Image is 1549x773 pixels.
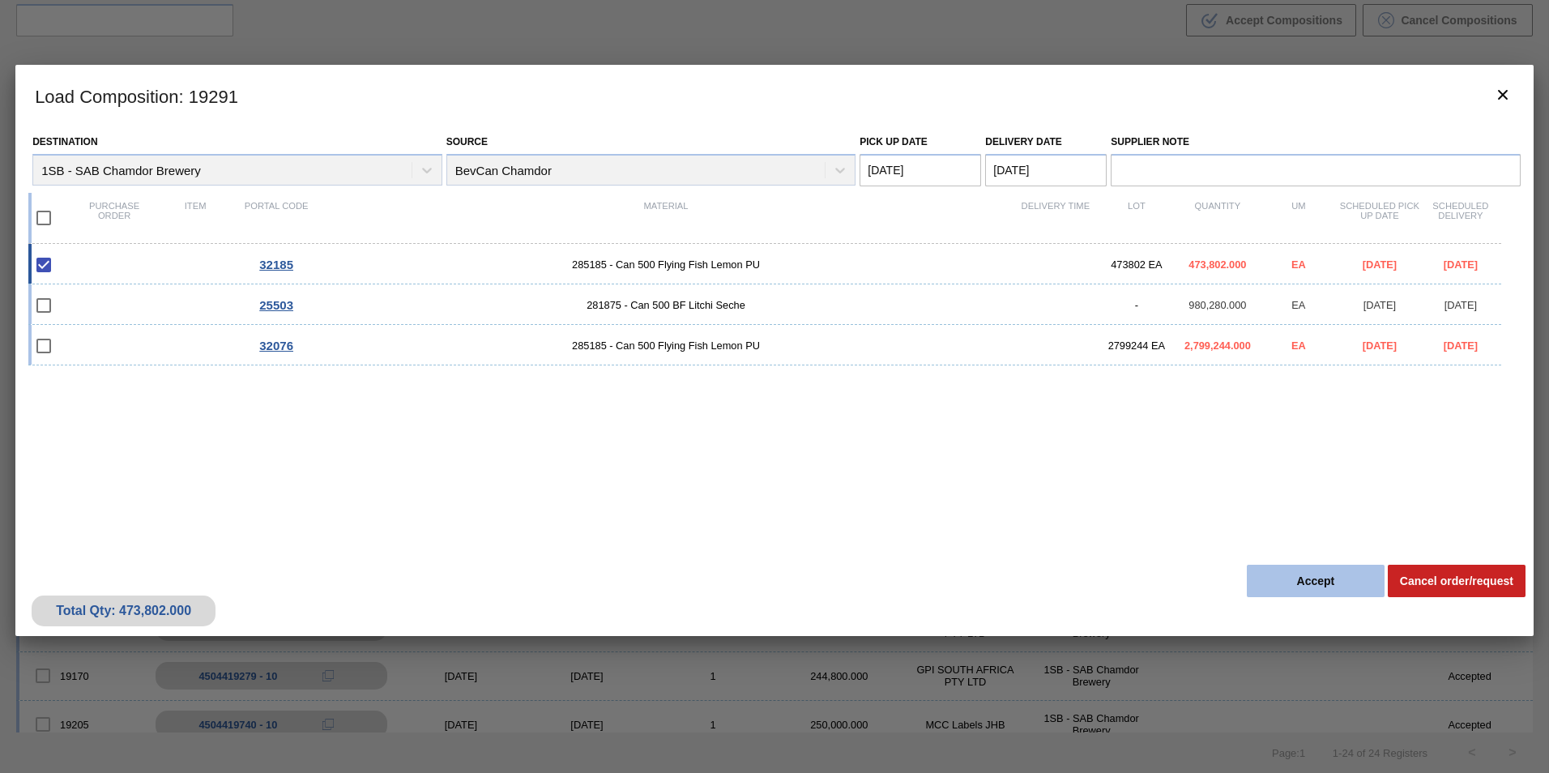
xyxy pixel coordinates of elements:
span: [DATE] [1444,299,1477,311]
div: Lot [1096,201,1177,235]
span: 285185 - Can 500 Flying Fish Lemon PU [317,340,1015,352]
span: [DATE] [1444,258,1478,271]
div: 473802 EA [1096,258,1177,271]
label: Supplier Note [1111,130,1521,154]
div: 2799244 EA [1096,340,1177,352]
label: Destination [32,136,97,147]
div: - [1096,299,1177,311]
span: [DATE] [1363,258,1397,271]
div: Delivery Time [1015,201,1096,235]
div: Item [155,201,236,235]
input: mm/dd/yyyy [985,154,1107,186]
div: Go to Order [236,258,317,271]
div: Quantity [1177,201,1258,235]
div: Scheduled Pick up Date [1339,201,1420,235]
div: Portal code [236,201,317,235]
label: Source [446,136,488,147]
span: 25503 [259,298,293,312]
button: Accept [1247,565,1385,597]
span: 285185 - Can 500 Flying Fish Lemon PU [317,258,1015,271]
h3: Load Composition : 19291 [15,65,1534,126]
label: Pick up Date [860,136,928,147]
button: Cancel order/request [1388,565,1526,597]
span: 32185 [259,258,293,271]
span: 2,799,244.000 [1184,340,1251,352]
div: Scheduled Delivery [1420,201,1501,235]
div: Material [317,201,1015,235]
span: 473,802.000 [1188,258,1246,271]
span: EA [1291,258,1306,271]
div: UM [1258,201,1339,235]
div: Go to Order [236,339,317,352]
input: mm/dd/yyyy [860,154,981,186]
span: 980,280.000 [1188,299,1246,311]
div: Go to Order [236,298,317,312]
span: [DATE] [1363,340,1397,352]
span: [DATE] [1444,340,1478,352]
span: [DATE] [1363,299,1396,311]
span: 281875 - Can 500 BF Litchi Seche [317,299,1015,311]
label: Delivery Date [985,136,1061,147]
span: 32076 [259,339,293,352]
span: EA [1291,299,1305,311]
div: Total Qty: 473,802.000 [44,604,203,618]
span: EA [1291,340,1306,352]
div: Purchase order [74,201,155,235]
